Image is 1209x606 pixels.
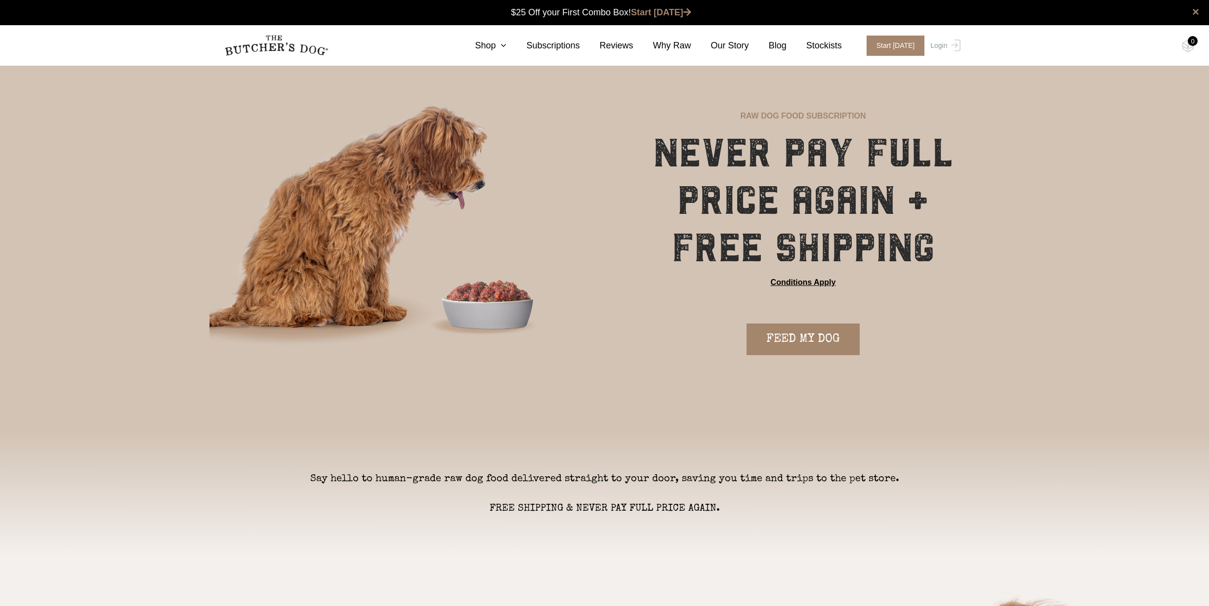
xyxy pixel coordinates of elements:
div: 0 [1188,36,1198,46]
a: Start [DATE] [631,7,691,17]
a: Why Raw [633,39,691,52]
a: Start [DATE] [857,36,928,56]
a: Shop [455,39,506,52]
a: Subscriptions [506,39,580,52]
p: RAW DOG FOOD SUBSCRIPTION [740,110,866,122]
img: TBD_Cart-Empty.png [1182,40,1194,52]
a: Stockists [787,39,842,52]
a: Blog [749,39,787,52]
a: Reviews [580,39,633,52]
h1: NEVER PAY FULL PRICE AGAIN + FREE SHIPPING [631,129,975,272]
a: FEED MY DOG [747,323,860,355]
img: blaze-subscription-hero [209,65,603,393]
span: Start [DATE] [867,36,925,56]
a: close [1192,6,1199,18]
a: Conditions Apply [771,277,836,288]
a: Our Story [691,39,749,52]
a: Login [928,36,960,56]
